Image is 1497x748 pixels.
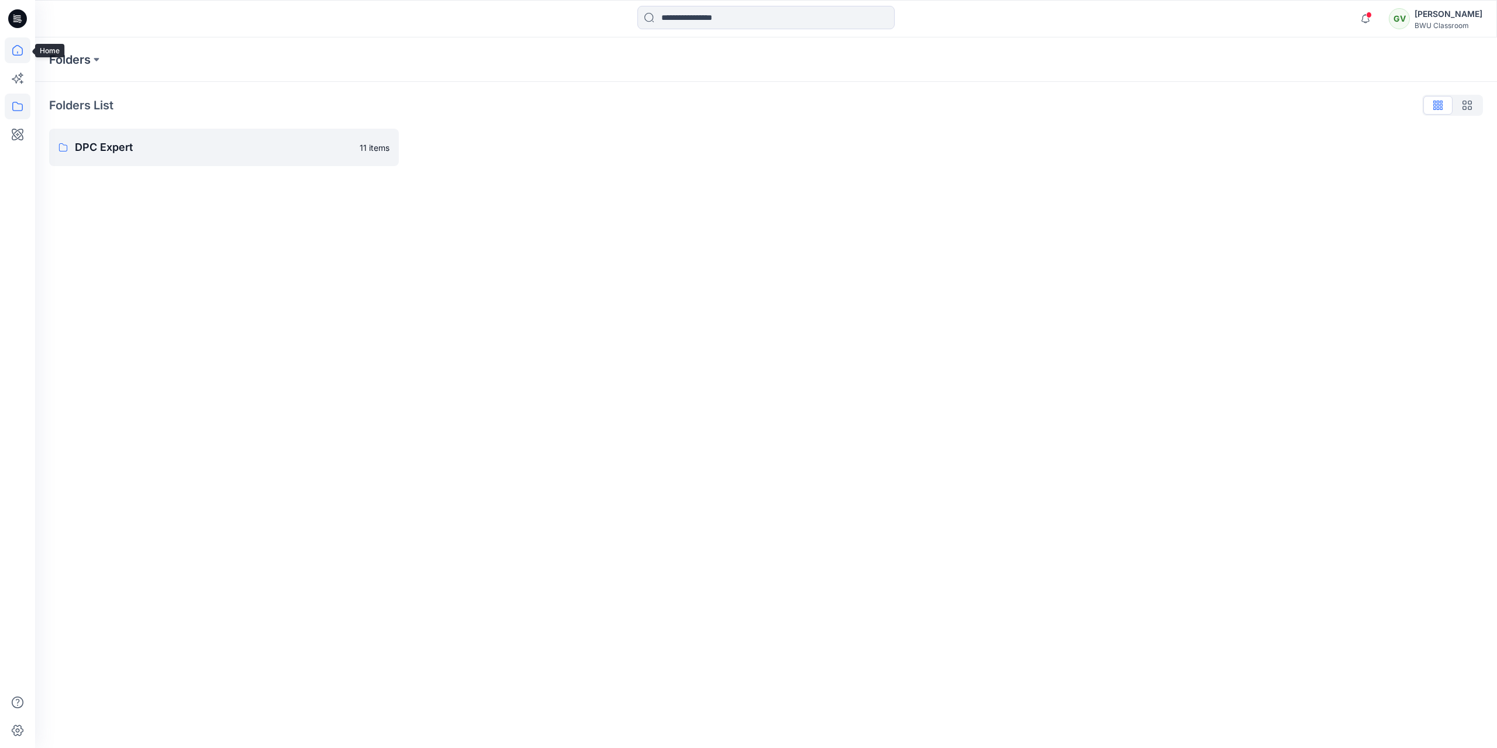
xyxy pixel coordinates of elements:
p: DPC Expert [75,139,353,156]
div: BWU Classroom [1415,21,1482,30]
a: Folders [49,51,91,68]
a: DPC Expert11 items [49,129,399,166]
div: GV [1389,8,1410,29]
p: 11 items [360,142,389,154]
p: Folders List [49,96,113,114]
div: [PERSON_NAME] [1415,7,1482,21]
